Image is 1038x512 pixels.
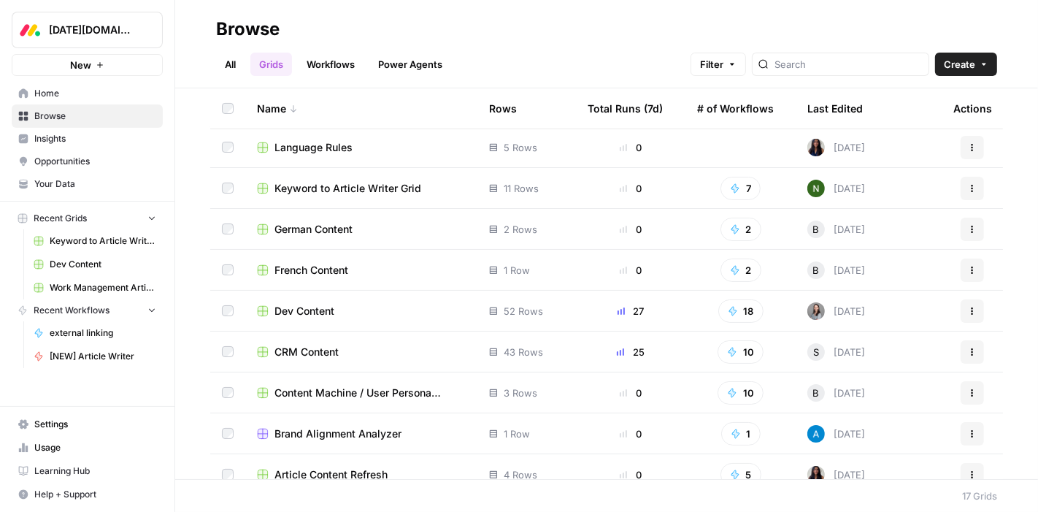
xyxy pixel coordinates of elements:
[34,212,87,225] span: Recent Grids
[588,304,674,318] div: 27
[504,222,537,237] span: 2 Rows
[807,466,865,484] div: [DATE]
[257,345,466,359] a: CRM Content
[489,88,517,129] div: Rows
[504,304,543,318] span: 52 Rows
[257,222,466,237] a: German Content
[34,441,156,454] span: Usage
[720,218,761,241] button: 2
[588,181,674,196] div: 0
[34,87,156,100] span: Home
[588,263,674,278] div: 0
[12,459,163,483] a: Learning Hub
[813,345,819,359] span: S
[27,229,163,253] a: Keyword to Article Writer Grid
[813,386,820,400] span: B
[504,263,530,278] span: 1 Row
[12,299,163,321] button: Recent Workflows
[34,418,156,431] span: Settings
[691,53,746,76] button: Filter
[588,88,663,129] div: Total Runs (7d)
[588,427,674,441] div: 0
[718,340,764,364] button: 10
[257,467,466,482] a: Article Content Refresh
[250,53,292,76] a: Grids
[12,127,163,150] a: Insights
[504,181,539,196] span: 11 Rows
[274,427,401,441] span: Brand Alignment Analyzer
[12,207,163,229] button: Recent Grids
[27,345,163,368] a: [NEW] Article Writer
[807,425,865,443] div: [DATE]
[12,54,163,76] button: New
[274,386,466,400] span: Content Machine / User Persona Content
[50,258,156,271] span: Dev Content
[34,304,109,317] span: Recent Workflows
[721,422,761,446] button: 1
[27,321,163,345] a: external linking
[813,263,820,278] span: B
[257,181,466,196] a: Keyword to Article Writer Grid
[588,345,674,359] div: 25
[257,140,466,155] a: Language Rules
[257,386,466,400] a: Content Machine / User Persona Content
[774,57,923,72] input: Search
[720,463,761,486] button: 5
[257,427,466,441] a: Brand Alignment Analyzer
[962,489,997,503] div: 17 Grids
[50,326,156,340] span: external linking
[274,181,421,196] span: Keyword to Article Writer Grid
[720,177,761,200] button: 7
[50,350,156,363] span: [NEW] Article Writer
[807,180,865,197] div: [DATE]
[588,222,674,237] div: 0
[257,263,466,278] a: French Content
[274,304,334,318] span: Dev Content
[807,261,865,279] div: [DATE]
[807,139,825,156] img: rox323kbkgutb4wcij4krxobkpon
[12,82,163,105] a: Home
[12,413,163,436] a: Settings
[12,436,163,459] a: Usage
[700,57,723,72] span: Filter
[34,132,156,145] span: Insights
[70,58,91,72] span: New
[807,221,865,238] div: [DATE]
[12,12,163,48] button: Workspace: Monday.com
[504,386,537,400] span: 3 Rows
[813,222,820,237] span: B
[34,155,156,168] span: Opportunities
[34,177,156,191] span: Your Data
[697,88,774,129] div: # of Workflows
[807,88,863,129] div: Last Edited
[588,467,674,482] div: 0
[807,343,865,361] div: [DATE]
[27,253,163,276] a: Dev Content
[257,88,466,129] div: Name
[807,180,825,197] img: g4o9tbhziz0738ibrok3k9f5ina6
[257,304,466,318] a: Dev Content
[216,53,245,76] a: All
[12,483,163,506] button: Help + Support
[274,345,339,359] span: CRM Content
[274,222,353,237] span: German Content
[216,18,280,41] div: Browse
[718,381,764,405] button: 10
[504,345,543,359] span: 43 Rows
[935,53,997,76] button: Create
[807,302,865,320] div: [DATE]
[504,140,537,155] span: 5 Rows
[807,139,865,156] div: [DATE]
[807,466,825,484] img: rox323kbkgutb4wcij4krxobkpon
[17,17,43,43] img: Monday.com Logo
[369,53,451,76] a: Power Agents
[807,425,825,443] img: o3cqybgnmipr355j8nz4zpq1mc6x
[50,281,156,294] span: Work Management Article Grid
[588,386,674,400] div: 0
[50,234,156,248] span: Keyword to Article Writer Grid
[27,276,163,299] a: Work Management Article Grid
[944,57,975,72] span: Create
[718,299,764,323] button: 18
[34,488,156,501] span: Help + Support
[274,467,388,482] span: Article Content Refresh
